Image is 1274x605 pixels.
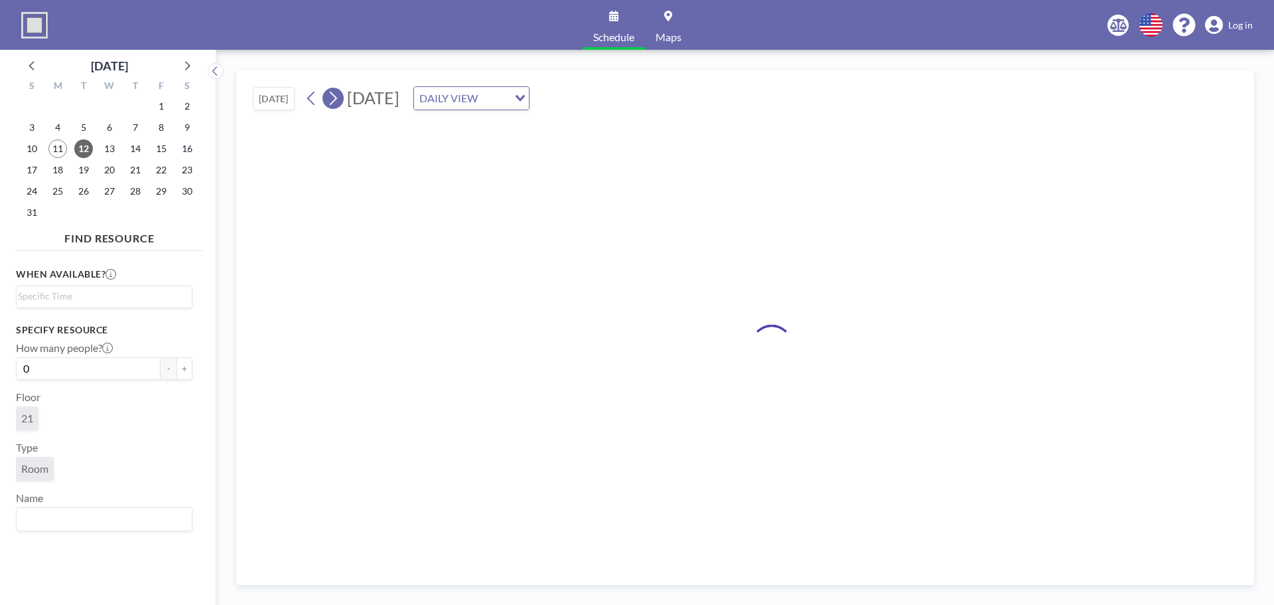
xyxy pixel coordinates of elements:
[178,182,196,201] span: Saturday, August 30, 2025
[21,412,33,425] span: 21
[482,90,507,107] input: Search for option
[100,182,119,201] span: Wednesday, August 27, 2025
[18,511,184,528] input: Search for option
[16,390,40,404] label: Floor
[74,118,93,137] span: Tuesday, August 5, 2025
[593,32,634,43] span: Schedule
[23,203,41,222] span: Sunday, August 31, 2025
[414,87,529,110] div: Search for option
[23,182,41,201] span: Sunday, August 24, 2025
[21,462,48,475] span: Room
[18,289,184,303] input: Search for option
[126,182,145,201] span: Thursday, August 28, 2025
[152,97,171,116] span: Friday, August 1, 2025
[23,161,41,179] span: Sunday, August 17, 2025
[656,32,681,43] span: Maps
[1205,16,1253,35] a: Log in
[23,118,41,137] span: Sunday, August 3, 2025
[1228,19,1253,31] span: Log in
[48,139,67,158] span: Monday, August 11, 2025
[16,341,113,355] label: How many people?
[152,139,171,158] span: Friday, August 15, 2025
[74,139,93,158] span: Tuesday, August 12, 2025
[71,78,97,96] div: T
[178,118,196,137] span: Saturday, August 9, 2025
[48,182,67,201] span: Monday, August 25, 2025
[19,78,45,96] div: S
[126,139,145,158] span: Thursday, August 14, 2025
[253,87,295,110] button: [DATE]
[126,118,145,137] span: Thursday, August 7, 2025
[122,78,148,96] div: T
[97,78,123,96] div: W
[91,56,128,75] div: [DATE]
[48,161,67,179] span: Monday, August 18, 2025
[152,161,171,179] span: Friday, August 22, 2025
[17,286,192,306] div: Search for option
[16,441,38,454] label: Type
[152,182,171,201] span: Friday, August 29, 2025
[178,161,196,179] span: Saturday, August 23, 2025
[152,118,171,137] span: Friday, August 8, 2025
[74,182,93,201] span: Tuesday, August 26, 2025
[17,508,192,531] div: Search for option
[178,139,196,158] span: Saturday, August 16, 2025
[45,78,71,96] div: M
[100,161,119,179] span: Wednesday, August 20, 2025
[417,90,480,107] span: DAILY VIEW
[21,12,48,39] img: organization-logo
[23,139,41,158] span: Sunday, August 10, 2025
[347,88,399,108] span: [DATE]
[16,226,203,245] h4: FIND RESOURCE
[148,78,174,96] div: F
[16,491,43,505] label: Name
[48,118,67,137] span: Monday, August 4, 2025
[74,161,93,179] span: Tuesday, August 19, 2025
[100,118,119,137] span: Wednesday, August 6, 2025
[178,97,196,116] span: Saturday, August 2, 2025
[100,139,119,158] span: Wednesday, August 13, 2025
[126,161,145,179] span: Thursday, August 21, 2025
[16,324,192,336] h3: Specify resource
[161,357,177,380] button: -
[177,357,192,380] button: +
[174,78,200,96] div: S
